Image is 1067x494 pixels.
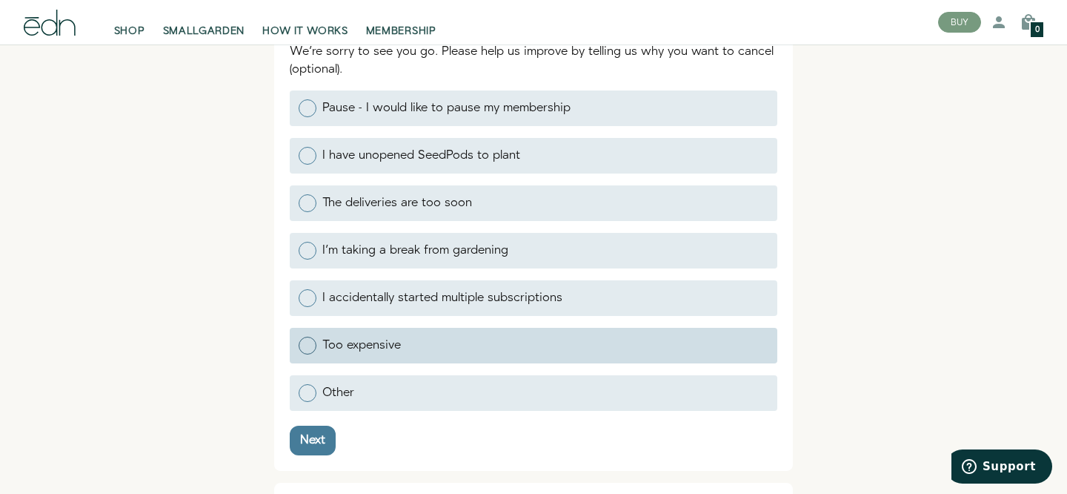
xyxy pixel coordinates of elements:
[114,24,145,39] span: SHOP
[357,6,445,39] a: MEMBERSHIP
[290,426,336,455] button: Next
[322,337,401,354] span: Too expensive
[262,24,348,39] span: HOW IT WORKS
[366,24,436,39] span: MEMBERSHIP
[322,289,562,306] span: I accidentally started multiple subscriptions
[163,24,245,39] span: SMALLGARDEN
[322,242,508,259] span: I'm taking a break from gardening
[322,147,520,164] span: I have unopened SeedPods to plant
[253,6,356,39] a: HOW IT WORKS
[1035,26,1040,34] span: 0
[938,12,981,33] button: BUY
[322,99,571,116] span: Pause - I would like to pause my membership
[300,435,325,447] div: Next
[290,43,774,78] span: We're sorry to see you go. Please help us improve by telling us why you want to cancel (optional).
[154,6,254,39] a: SMALLGARDEN
[322,194,472,211] span: The deliveries are too soon
[322,384,354,401] span: Other
[951,449,1052,487] iframe: Opens a widget where you can find more information
[105,6,154,39] a: SHOP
